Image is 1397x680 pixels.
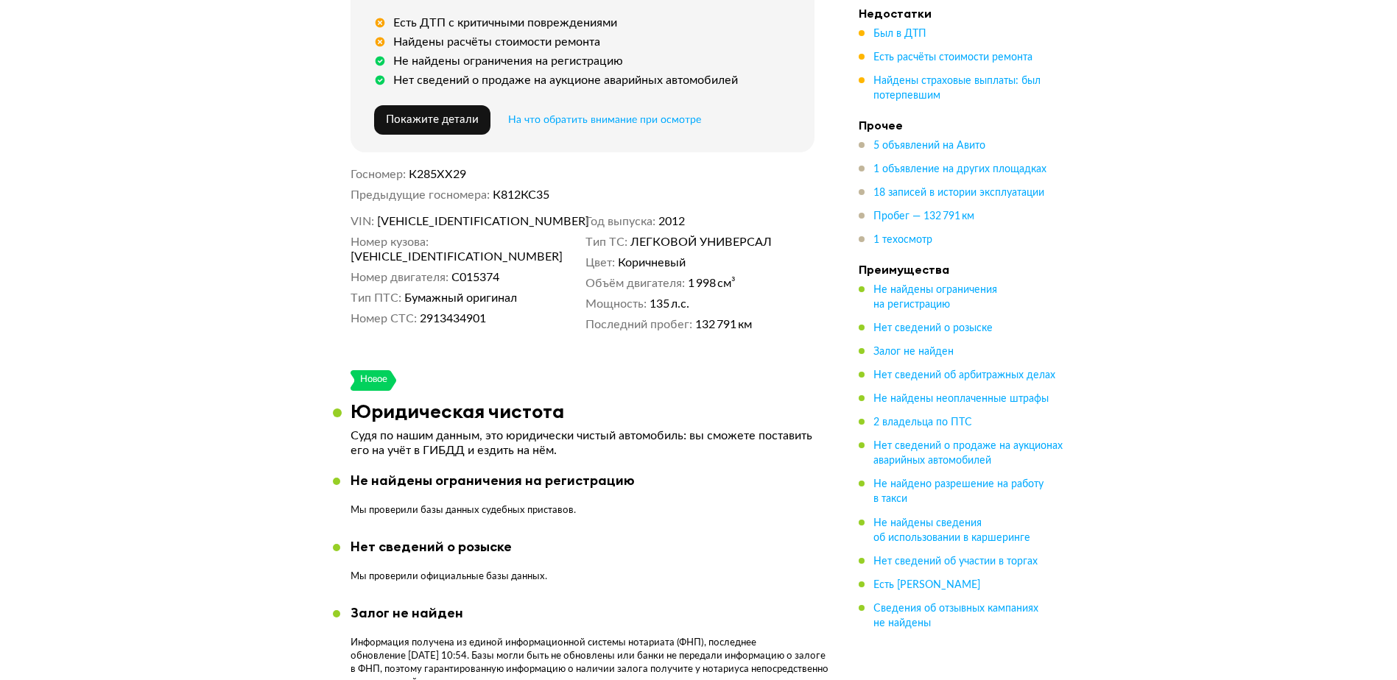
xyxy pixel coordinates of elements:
p: Мы проверили официальные базы данных. [351,570,547,584]
dt: Мощность [585,297,647,311]
span: 1 объявление на других площадках [873,164,1046,174]
div: Новое [359,370,388,391]
span: 2012 [658,214,685,229]
span: Бумажный оригинал [404,291,517,305]
span: Найдены страховые выплаты: был потерпевшим [873,76,1041,101]
div: Найдены расчёты стоимости ремонта [393,35,600,49]
span: Не найдено разрешение на работу в такси [873,479,1044,504]
div: Нет сведений о продаже на аукционе аварийных автомобилей [393,73,738,88]
span: 132 791 км [695,317,752,332]
span: Сведения об отзывных кампаниях не найдены [873,603,1038,628]
span: С015374 [451,270,499,285]
span: [VEHICLE_IDENTIFICATION_NUMBER] [377,214,546,229]
dt: Номер двигателя [351,270,448,285]
dt: Цвет [585,255,615,270]
p: Мы проверили базы данных судебных приставов. [351,504,635,517]
button: Покажите детали [374,105,490,135]
dt: Номер кузова [351,235,429,249]
h4: Недостатки [859,6,1065,21]
span: Залог не найден [873,347,954,357]
dt: Объём двигателя [585,276,685,291]
span: Есть [PERSON_NAME] [873,579,980,589]
dt: Предыдущие госномера [351,188,490,202]
span: 1 техосмотр [873,235,932,245]
div: Нет сведений о розыске [351,539,547,555]
span: Нет сведений о продаже на аукционах аварийных автомобилей [873,441,1063,466]
span: ЛЕГКОВОЙ УНИВЕРСАЛ [630,235,772,249]
div: Залог не найден [351,605,832,621]
h4: Прочее [859,118,1065,132]
dt: Последний пробег [585,317,692,332]
span: Есть расчёты стоимости ремонта [873,52,1032,63]
span: Не найдены неоплаченные штрафы [873,394,1049,404]
span: Пробег — 132 791 км [873,211,974,222]
dt: Тип ТС [585,235,627,249]
dd: К812КС35 [493,188,814,202]
span: К285ХХ29 [409,169,466,180]
span: 2 владельца по ПТС [873,417,972,428]
span: 1 998 см³ [688,276,736,291]
dt: Госномер [351,167,406,182]
span: 5 объявлений на Авито [873,141,985,151]
div: Не найдены ограничения на регистрацию [351,472,635,489]
span: 2913434901 [420,311,486,326]
dt: Тип ПТС [351,291,401,305]
span: 135 л.с. [650,297,689,311]
h4: Преимущества [859,262,1065,277]
dt: Год выпуска [585,214,655,229]
div: Не найдены ограничения на регистрацию [393,54,623,68]
span: Был в ДТП [873,29,926,39]
span: Не найдены сведения об использовании в каршеринге [873,517,1030,542]
p: Судя по нашим данным, это юридически чистый автомобиль: вы сможете поставить его на учёт в ГИБДД ... [351,428,814,458]
span: На что обратить внимание при осмотре [508,115,701,125]
span: 18 записей в истории эксплуатации [873,188,1044,198]
span: Нет сведений о розыске [873,323,993,333]
dt: VIN [351,214,374,229]
span: [VEHICLE_IDENTIFICATION_NUMBER] [351,249,520,264]
span: Коричневый [618,255,686,270]
h3: Юридическая чистота [351,400,564,422]
dt: Номер СТС [351,311,417,326]
span: Нет сведений об арбитражных делах [873,370,1055,380]
div: Есть ДТП с критичными повреждениями [393,15,617,30]
span: Нет сведений об участии в торгах [873,556,1038,566]
span: Не найдены ограничения на регистрацию [873,285,997,310]
span: Покажите детали [386,114,479,125]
